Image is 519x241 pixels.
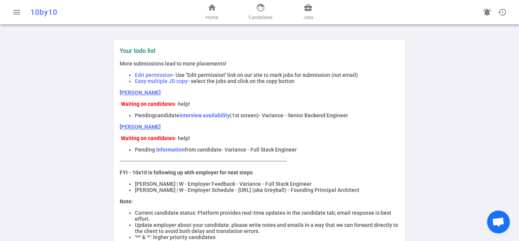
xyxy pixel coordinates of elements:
li: Update employer about your candidate: please write notes and emails in a way that we can forward ... [135,222,399,234]
span: - Variance - Full Stack Engineer [222,147,297,153]
span: business_center [304,3,313,12]
span: - Use "Edit permission" link on our site to mark jobs for submission (not email) [172,72,358,78]
span: - help! [175,101,190,107]
span: Home [206,14,218,21]
span: Pending [135,112,155,118]
strong: interview availability [179,112,230,118]
a: Go to see announcements [479,5,495,20]
strong: Waiting on candidates [121,135,175,141]
span: - help! [175,135,190,141]
span: Candidates [248,14,272,21]
span: history [498,8,507,17]
p: ---------------------------------------------------------------------------------------- [120,158,399,164]
li: [PERSON_NAME] | W - Employer Schedule - [URL] (aka Greyball) - Founding Principal Architect [135,187,399,193]
span: notifications_active [483,8,492,17]
span: Easy multiple JD copy [135,78,188,84]
strong: Note: [120,198,133,204]
li: Current candidate status: Platform provides real-time updates in the candidate tab; email respons... [135,210,399,222]
span: face [256,3,265,12]
button: Open history [495,5,510,20]
a: [PERSON_NAME] [120,89,161,96]
a: Jobs [303,3,313,21]
a: Candidates [248,3,272,21]
label: Your todo list [120,47,399,54]
span: - Variance - Senior Backend Engineer [259,112,348,118]
span: Jobs [303,14,313,21]
span: home [207,3,217,12]
div: 10by10 [30,8,170,17]
a: [PERSON_NAME] [120,124,161,130]
span: Pending [135,147,155,153]
span: from candidate [185,147,222,153]
button: Open menu [9,5,24,20]
li: [PERSON_NAME] | W - Employer Feedback - Variance - Full Stack Engineer [135,181,399,187]
span: (1st screen) [230,112,259,118]
span: candidate [155,112,179,118]
strong: information [156,147,185,153]
span: Edit permission [135,72,172,78]
li: '**' & '*': higher priority candidates [135,234,399,240]
span: - select the jobs and click on the copy button [188,78,294,84]
strong: Waiting on candidates [121,101,175,107]
a: Home [206,3,218,21]
a: Open chat [487,211,510,233]
span: menu [12,8,21,17]
span: More submissions lead to more placements! [120,61,226,67]
strong: FYI - 10x10 is following up with employer for next steps [120,169,253,176]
